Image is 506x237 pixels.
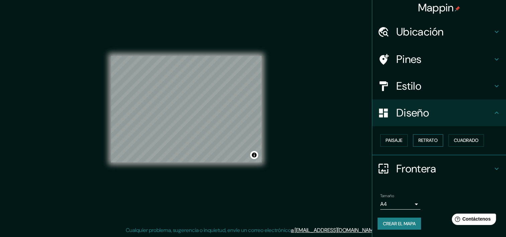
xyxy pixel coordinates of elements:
font: Cuadrado [454,136,479,145]
div: Ubicación [372,18,506,45]
iframe: Help widget launcher [446,211,499,230]
label: Tamaño [380,193,394,199]
h4: Pines [396,53,493,66]
font: Crear el mapa [383,220,416,228]
div: Estilo [372,73,506,99]
img: pin-icon.png [455,6,460,11]
h4: Diseño [396,106,493,120]
h4: Frontera [396,162,493,175]
h4: Ubicación [396,25,493,38]
button: Crear el mapa [378,218,421,230]
div: A4 [380,199,420,210]
button: Paisaje [380,134,408,147]
font: Paisaje [386,136,402,145]
h4: Estilo [396,79,493,93]
font: Mappin [418,1,454,15]
div: Diseño [372,99,506,126]
div: Frontera [372,155,506,182]
p: Cualquier problema, sugerencia o inquietud, envíe un correo electrónico . [126,226,378,234]
canvas: Mapa [111,56,262,162]
button: Alternar atribución [250,151,258,159]
button: Cuadrado [448,134,484,147]
a: a [EMAIL_ADDRESS][DOMAIN_NAME] [291,227,377,234]
font: Retrato [418,136,438,145]
div: Pines [372,46,506,73]
button: Retrato [413,134,443,147]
